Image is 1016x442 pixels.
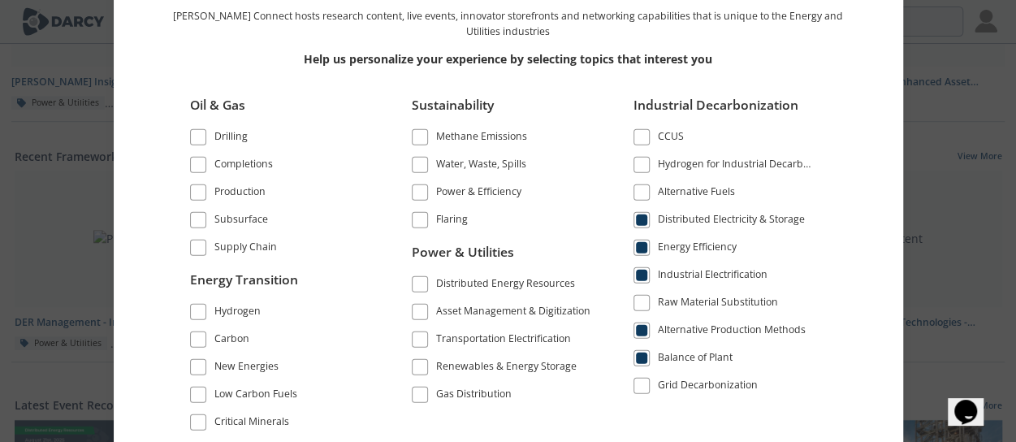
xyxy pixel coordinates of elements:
[214,358,279,378] div: New Energies
[436,129,527,149] div: Methane Emissions
[190,270,372,301] div: Energy Transition
[436,157,526,176] div: Water, Waste, Spills
[658,184,735,204] div: Alternative Fuels
[633,96,815,127] div: Industrial Decarbonization
[214,331,249,350] div: Carbon
[436,386,512,405] div: Gas Distribution
[190,96,372,127] div: Oil & Gas
[436,212,468,232] div: Flaring
[436,303,590,323] div: Asset Management & Digitization
[412,96,594,127] div: Sustainability
[658,267,767,287] div: Industrial Electrification
[658,157,815,176] div: Hydrogen for Industrial Decarbonization
[658,350,733,370] div: Balance of Plant
[214,240,277,259] div: Supply Chain
[214,386,297,405] div: Low Carbon Fuels
[436,184,521,204] div: Power & Efficiency
[436,358,577,378] div: Renewables & Energy Storage
[214,184,266,204] div: Production
[214,157,273,176] div: Completions
[167,50,850,67] p: Help us personalize your experience by selecting topics that interest you
[214,303,261,323] div: Hydrogen
[658,323,806,342] div: Alternative Production Methods
[658,212,805,232] div: Distributed Electricity & Storage
[658,240,737,259] div: Energy Efficiency
[214,129,248,149] div: Drilling
[214,212,268,232] div: Subsurface
[658,129,684,149] div: CCUS
[412,242,594,273] div: Power & Utilities
[214,414,289,433] div: Critical Minerals
[436,275,575,295] div: Distributed Energy Resources
[948,377,1000,426] iframe: chat widget
[167,9,850,39] p: [PERSON_NAME] Connect hosts research content, live events, innovator storefronts and networking c...
[658,295,778,314] div: Raw Material Substitution
[436,331,571,350] div: Transportation Electrification
[658,378,758,397] div: Grid Decarbonization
